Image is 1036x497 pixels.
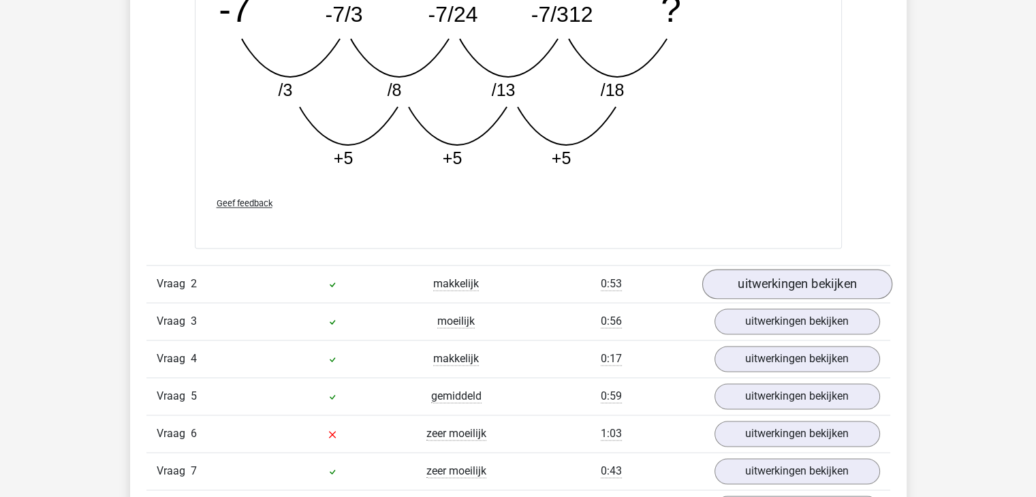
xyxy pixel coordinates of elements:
tspan: /8 [387,80,401,99]
a: uitwerkingen bekijken [715,308,880,334]
tspan: +5 [333,148,353,167]
span: 2 [191,277,197,290]
a: uitwerkingen bekijken [702,269,892,299]
span: Vraag [157,276,191,292]
tspan: -7/3 [325,2,362,27]
span: zeer moeilijk [426,427,486,440]
span: moeilijk [437,315,475,328]
span: 0:53 [601,277,622,291]
span: makkelijk [433,352,479,366]
span: 3 [191,315,197,327]
span: 4 [191,352,197,365]
span: Vraag [157,426,191,442]
span: 1:03 [601,427,622,440]
a: uitwerkingen bekijken [715,346,880,372]
span: gemiddeld [431,389,482,403]
a: uitwerkingen bekijken [715,383,880,409]
span: Geef feedback [217,198,272,208]
a: uitwerkingen bekijken [715,421,880,447]
a: uitwerkingen bekijken [715,458,880,484]
span: 0:56 [601,315,622,328]
tspan: -7/312 [531,2,593,27]
tspan: /13 [491,80,515,99]
span: makkelijk [433,277,479,291]
tspan: /18 [600,80,624,99]
span: Vraag [157,388,191,404]
span: Vraag [157,351,191,367]
span: Vraag [157,313,191,330]
span: Vraag [157,463,191,479]
tspan: +5 [442,148,462,167]
span: zeer moeilijk [426,464,486,478]
span: 7 [191,464,197,477]
tspan: +5 [551,148,571,167]
tspan: -7/24 [428,2,477,27]
span: 0:43 [601,464,622,478]
span: 0:59 [601,389,622,403]
span: 5 [191,389,197,402]
span: 6 [191,427,197,440]
span: 0:17 [601,352,622,366]
tspan: /3 [278,80,292,99]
